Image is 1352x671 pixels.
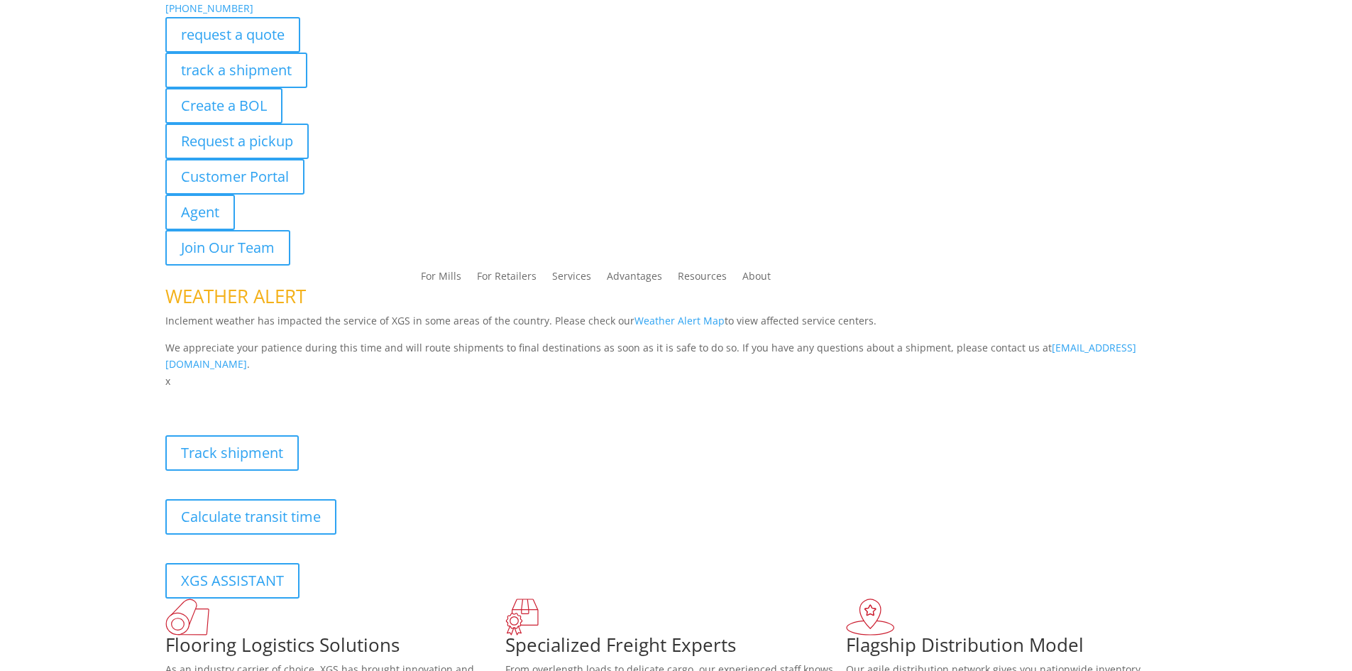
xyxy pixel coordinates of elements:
a: Services [552,271,591,287]
h1: Flagship Distribution Model [846,635,1187,661]
a: track a shipment [165,53,307,88]
a: Resources [678,271,727,287]
a: Customer Portal [165,159,304,195]
a: For Mills [421,271,461,287]
a: Advantages [607,271,662,287]
a: Track shipment [165,435,299,471]
h1: Flooring Logistics Solutions [165,635,506,661]
a: Agent [165,195,235,230]
img: xgs-icon-focused-on-flooring-red [505,599,539,635]
p: We appreciate your patience during this time and will route shipments to final destinations as so... [165,339,1187,373]
span: WEATHER ALERT [165,283,306,309]
a: Calculate transit time [165,499,336,535]
a: XGS ASSISTANT [165,563,299,599]
a: [PHONE_NUMBER] [165,1,253,15]
a: Join Our Team [165,230,290,266]
b: Visibility, transparency, and control for your entire supply chain. [165,392,482,405]
p: Inclement weather has impacted the service of XGS in some areas of the country. Please check our ... [165,312,1187,339]
a: Request a pickup [165,124,309,159]
a: Create a BOL [165,88,282,124]
img: xgs-icon-total-supply-chain-intelligence-red [165,599,209,635]
h1: Specialized Freight Experts [505,635,846,661]
a: About [742,271,771,287]
a: request a quote [165,17,300,53]
a: Weather Alert Map [634,314,725,327]
img: xgs-icon-flagship-distribution-model-red [846,599,895,635]
p: x [165,373,1187,390]
a: For Retailers [477,271,537,287]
